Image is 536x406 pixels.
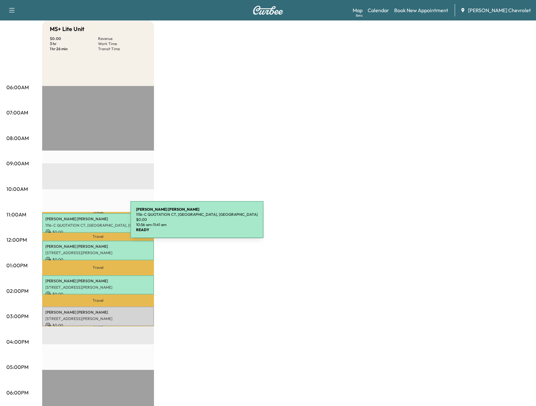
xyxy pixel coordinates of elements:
[253,6,283,15] img: Curbee Logo
[136,207,199,212] b: [PERSON_NAME] [PERSON_NAME]
[45,310,151,315] p: [PERSON_NAME] [PERSON_NAME]
[45,291,151,297] p: $ 0.00
[6,389,28,396] p: 06:00PM
[6,338,29,346] p: 04:00PM
[45,229,151,235] p: $ 0.00
[98,36,146,41] p: Revenue
[6,83,29,91] p: 06:00AM
[6,134,29,142] p: 08:00AM
[50,41,98,46] p: 3 hr
[50,25,84,34] h5: MS+ Lite Unit
[468,6,531,14] span: [PERSON_NAME] Chevrolet
[45,223,151,228] p: 1116-C QUOTATION CT, [GEOGRAPHIC_DATA], [GEOGRAPHIC_DATA]
[45,316,151,321] p: [STREET_ADDRESS][PERSON_NAME]
[45,244,151,249] p: [PERSON_NAME] [PERSON_NAME]
[356,13,363,18] div: Beta
[45,250,151,255] p: [STREET_ADDRESS][PERSON_NAME]
[6,262,27,269] p: 01:00PM
[50,36,98,41] p: $ 0.00
[50,46,98,51] p: 1 hr 26 min
[45,216,151,222] p: [PERSON_NAME] [PERSON_NAME]
[136,227,149,232] b: READY
[6,160,29,167] p: 09:00AM
[6,312,28,320] p: 03:00PM
[6,363,28,371] p: 05:00PM
[98,46,146,51] p: Transit Time
[6,211,26,218] p: 11:00AM
[6,287,28,295] p: 02:00PM
[45,323,151,328] p: $ 0.00
[136,222,258,227] p: 10:56 am - 11:41 am
[42,294,154,307] p: Travel
[45,257,151,262] p: $ 0.00
[6,109,28,116] p: 07:00AM
[353,6,363,14] a: MapBeta
[6,185,28,193] p: 10:00AM
[368,6,389,14] a: Calendar
[45,278,151,284] p: [PERSON_NAME] [PERSON_NAME]
[42,260,154,275] p: Travel
[394,6,448,14] a: Book New Appointment
[136,217,258,222] p: $ 0.00
[6,236,27,244] p: 12:00PM
[42,212,154,213] p: Travel
[98,41,146,46] p: Work Time
[45,285,151,290] p: [STREET_ADDRESS][PERSON_NAME]
[136,212,258,217] p: 1116-C QUOTATION CT, [GEOGRAPHIC_DATA], [GEOGRAPHIC_DATA]
[42,233,154,241] p: Travel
